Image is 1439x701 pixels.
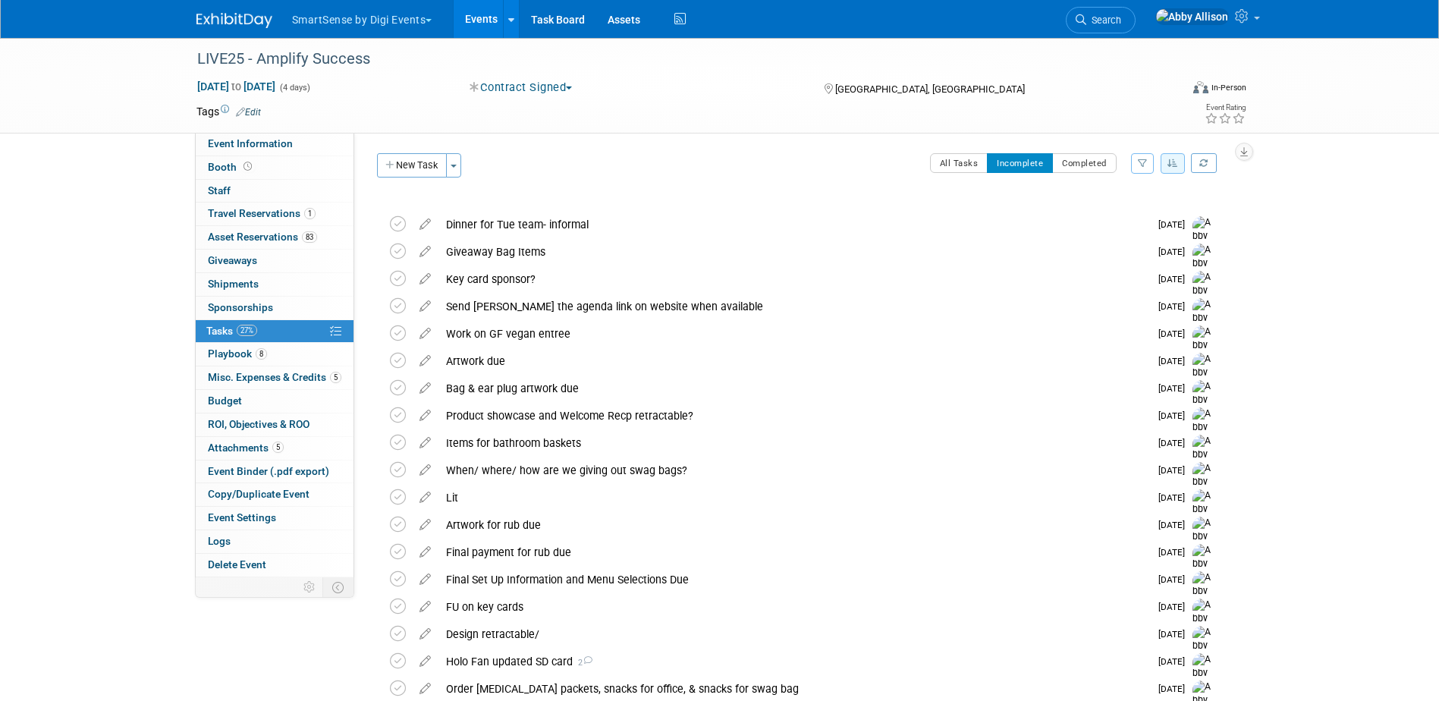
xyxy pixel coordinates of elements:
span: Sponsorships [208,301,273,313]
span: to [229,80,243,93]
span: Playbook [208,347,267,360]
a: edit [412,436,438,450]
div: In-Person [1211,82,1246,93]
a: edit [412,409,438,423]
a: edit [412,655,438,668]
a: edit [412,573,438,586]
span: [DATE] [1158,410,1192,421]
div: Event Format [1091,79,1247,102]
a: Event Binder (.pdf export) [196,461,353,483]
div: Final Set Up Information and Menu Selections Due [438,567,1149,593]
a: Asset Reservations83 [196,226,353,249]
span: Event Information [208,137,293,149]
img: Format-Inperson.png [1193,81,1208,93]
span: Booth [208,161,255,173]
a: edit [412,272,438,286]
a: Sponsorships [196,297,353,319]
a: ROI, Objectives & ROO [196,413,353,436]
div: Bag & ear plug artwork due [438,376,1149,401]
a: Logs [196,530,353,553]
button: Contract Signed [464,80,578,96]
img: Abby Allison [1192,271,1215,325]
a: Misc. Expenses & Credits5 [196,366,353,389]
a: edit [412,464,438,477]
img: ExhibitDay [196,13,272,28]
a: edit [412,218,438,231]
img: Abby Allison [1192,462,1215,516]
a: Copy/Duplicate Event [196,483,353,506]
a: Delete Event [196,554,353,577]
div: Key card sponsor? [438,266,1149,292]
span: [DATE] [DATE] [196,80,276,93]
div: When/ where/ how are we giving out swag bags? [438,457,1149,483]
div: Product showcase and Welcome Recp retractable? [438,403,1149,429]
span: 5 [272,442,284,453]
div: Items for bathroom baskets [438,430,1149,456]
a: edit [412,545,438,559]
span: (4 days) [278,83,310,93]
span: 1 [304,208,316,219]
div: Final payment for rub due [438,539,1149,565]
a: Travel Reservations1 [196,203,353,225]
span: Event Settings [208,511,276,523]
span: [DATE] [1158,219,1192,230]
span: Staff [208,184,231,196]
span: [DATE] [1158,274,1192,284]
span: Giveaways [208,254,257,266]
td: Toggle Event Tabs [322,577,353,597]
span: ROI, Objectives & ROO [208,418,309,430]
span: Travel Reservations [208,207,316,219]
a: Search [1066,7,1136,33]
span: [DATE] [1158,438,1192,448]
img: Abby Allison [1192,244,1215,297]
a: edit [412,600,438,614]
span: 2 [573,658,592,668]
span: Shipments [208,278,259,290]
a: Tasks27% [196,320,353,343]
div: Event Rating [1205,104,1246,112]
span: [DATE] [1158,492,1192,503]
div: Work on GF vegan entree [438,321,1149,347]
div: Artwork for rub due [438,512,1149,538]
span: [DATE] [1158,574,1192,585]
img: Abby Allison [1155,8,1229,25]
a: Playbook8 [196,343,353,366]
span: [DATE] [1158,684,1192,694]
div: Lit [438,485,1149,511]
span: Tasks [206,325,257,337]
span: [DATE] [1158,602,1192,612]
img: Abby Allison [1192,626,1215,680]
a: Booth [196,156,353,179]
span: [DATE] [1158,547,1192,558]
span: Event Binder (.pdf export) [208,465,329,477]
td: Personalize Event Tab Strip [297,577,323,597]
button: All Tasks [930,153,988,173]
a: Refresh [1191,153,1217,173]
img: Abby Allison [1192,216,1215,270]
span: Copy/Duplicate Event [208,488,309,500]
a: edit [412,300,438,313]
a: Attachments5 [196,437,353,460]
img: Abby Allison [1192,298,1215,352]
img: Abby Allison [1192,599,1215,652]
td: Tags [196,104,261,119]
img: Abby Allison [1192,380,1215,434]
a: edit [412,627,438,641]
a: edit [412,354,438,368]
span: [DATE] [1158,356,1192,366]
div: Giveaway Bag Items [438,239,1149,265]
img: Abby Allison [1192,353,1215,407]
div: Dinner for Tue team- informal [438,212,1149,237]
a: Shipments [196,273,353,296]
span: Booth not reserved yet [240,161,255,172]
span: [DATE] [1158,301,1192,312]
div: Send [PERSON_NAME] the agenda link on website when available [438,294,1149,319]
div: Holo Fan updated SD card [438,649,1149,674]
span: Logs [208,535,231,547]
a: Budget [196,390,353,413]
span: Asset Reservations [208,231,317,243]
span: 27% [237,325,257,336]
span: [DATE] [1158,465,1192,476]
span: Search [1086,14,1121,26]
span: [DATE] [1158,383,1192,394]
